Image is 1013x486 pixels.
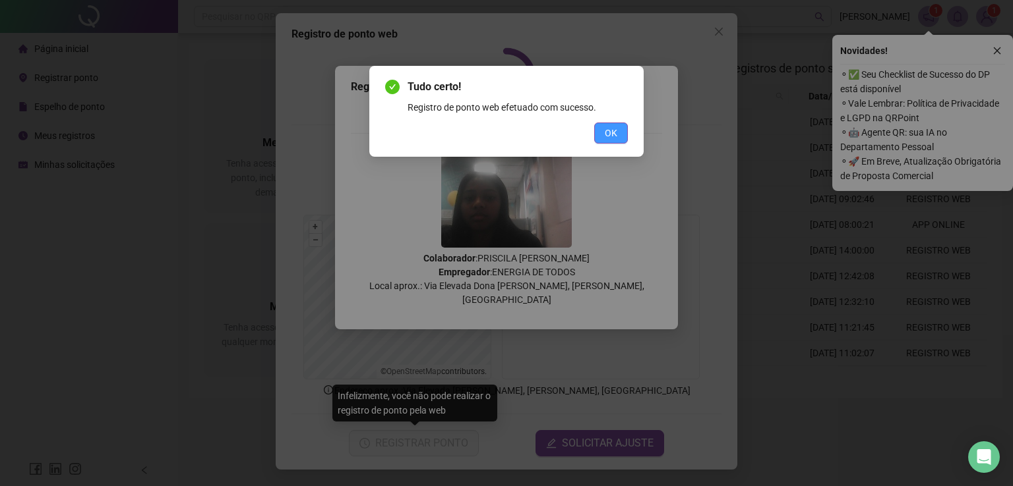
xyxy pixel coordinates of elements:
span: Tudo certo! [408,79,628,95]
button: OK [594,122,628,144]
div: Open Intercom Messenger [968,441,1000,473]
span: check-circle [385,80,400,94]
span: OK [605,126,617,140]
div: Registro de ponto web efetuado com sucesso. [408,100,628,115]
